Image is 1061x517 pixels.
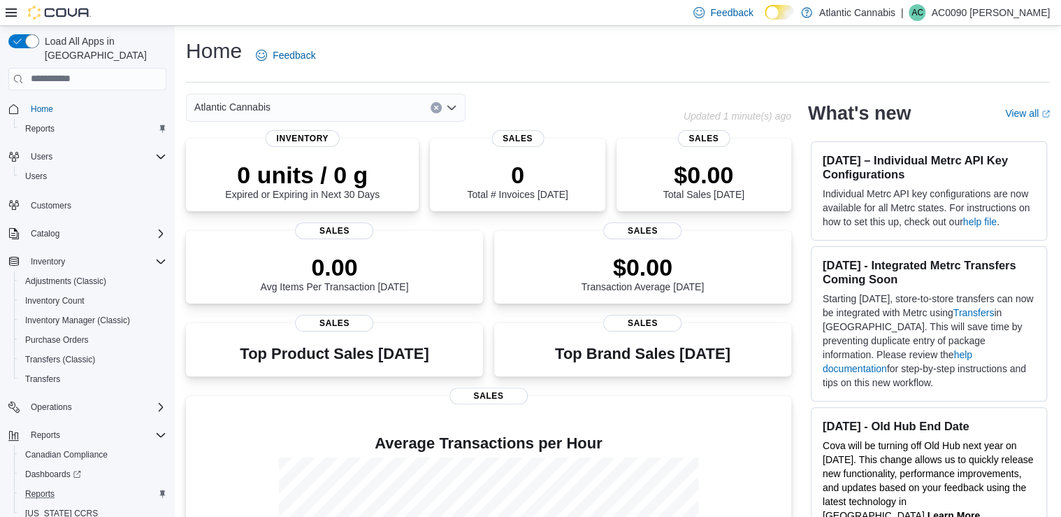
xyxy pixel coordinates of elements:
span: Sales [295,315,373,332]
button: Reports [14,484,172,504]
button: Users [14,167,172,186]
span: Dashboards [20,466,166,483]
a: Dashboards [20,466,87,483]
svg: External link [1041,110,1050,118]
p: Atlantic Cannabis [819,4,895,21]
span: Users [25,148,166,165]
div: Total Sales [DATE] [663,161,744,200]
button: Operations [25,399,78,416]
p: | [901,4,904,21]
button: Open list of options [446,102,457,113]
h4: Average Transactions per Hour [197,435,780,452]
span: Sales [491,130,544,147]
button: Clear input [431,102,442,113]
p: Individual Metrc API key configurations are now available for all Metrc states. For instructions ... [823,187,1035,229]
h3: Top Brand Sales [DATE] [555,346,730,362]
a: help documentation [823,349,972,374]
button: Purchase Orders [14,330,172,350]
span: Reports [25,123,55,134]
h3: [DATE] - Old Hub End Date [823,419,1035,433]
a: Transfers [20,371,66,388]
span: Customers [25,196,166,213]
span: Canadian Compliance [25,449,108,460]
button: Home [3,99,172,119]
span: Sales [449,388,528,404]
div: Avg Items Per Transaction [DATE] [260,253,408,292]
button: Customers [3,194,172,215]
h2: What's new [808,102,911,125]
button: Users [3,147,172,167]
span: Operations [25,399,166,416]
img: Cova [28,6,91,20]
p: Updated 1 minute(s) ago [684,111,791,122]
button: Transfers (Classic) [14,350,172,369]
a: Users [20,168,52,185]
p: 0.00 [260,253,408,281]
a: Purchase Orders [20,332,94,348]
span: Reports [20,486,166,502]
a: Transfers (Classic) [20,351,101,368]
h1: Home [186,37,242,65]
button: Users [25,148,58,165]
a: Inventory Count [20,292,90,309]
span: Reports [25,488,55,500]
span: Users [20,168,166,185]
span: Operations [31,402,72,413]
p: Starting [DATE], store-to-store transfers can now be integrated with Metrc using in [GEOGRAPHIC_D... [823,292,1035,390]
span: Adjustments (Classic) [25,276,106,287]
a: Reports [20,486,60,502]
span: Sales [677,130,730,147]
a: View allExternal link [1005,108,1050,119]
p: $0.00 [581,253,704,281]
span: Users [31,151,52,162]
p: 0 units / 0 g [225,161,380,189]
p: $0.00 [663,161,744,189]
button: Inventory Manager (Classic) [14,311,172,330]
a: Feedback [250,41,321,69]
a: help file [963,216,997,227]
a: Canadian Compliance [20,446,113,463]
span: Reports [20,120,166,137]
a: Customers [25,197,77,214]
button: Inventory Count [14,291,172,311]
span: Canadian Compliance [20,446,166,463]
span: Inventory Count [25,295,85,306]
h3: [DATE] - Integrated Metrc Transfers Coming Soon [823,258,1035,286]
div: AC0090 Chipman Kayla [909,4,925,21]
span: Sales [295,222,373,239]
div: Transaction Average [DATE] [581,253,704,292]
span: Feedback [710,6,753,20]
span: Inventory Count [20,292,166,309]
span: Home [25,100,166,118]
button: Operations [3,397,172,417]
button: Adjustments (Classic) [14,271,172,291]
h3: Top Product Sales [DATE] [240,346,428,362]
p: AC0090 [PERSON_NAME] [931,4,1050,21]
span: Users [25,171,47,182]
button: Inventory [3,252,172,271]
div: Total # Invoices [DATE] [467,161,568,200]
a: Dashboards [14,465,172,484]
span: Adjustments (Classic) [20,273,166,290]
span: Transfers (Classic) [20,351,166,368]
span: Inventory Manager (Classic) [25,315,130,326]
span: Sales [603,222,681,239]
a: Transfers [953,307,994,318]
span: Feedback [273,48,315,62]
span: Load All Apps in [GEOGRAPHIC_DATA] [39,34,166,62]
input: Dark Mode [765,5,794,20]
span: Inventory Manager (Classic) [20,312,166,329]
button: Reports [25,427,66,444]
span: Transfers (Classic) [25,354,95,365]
button: Canadian Compliance [14,445,172,465]
span: Inventory [31,256,65,267]
span: Sales [603,315,681,332]
p: 0 [467,161,568,189]
span: Reports [31,430,60,441]
button: Inventory [25,253,71,270]
span: Transfers [20,371,166,388]
button: Transfers [14,369,172,389]
span: Home [31,104,53,115]
a: Inventory Manager (Classic) [20,312,136,329]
